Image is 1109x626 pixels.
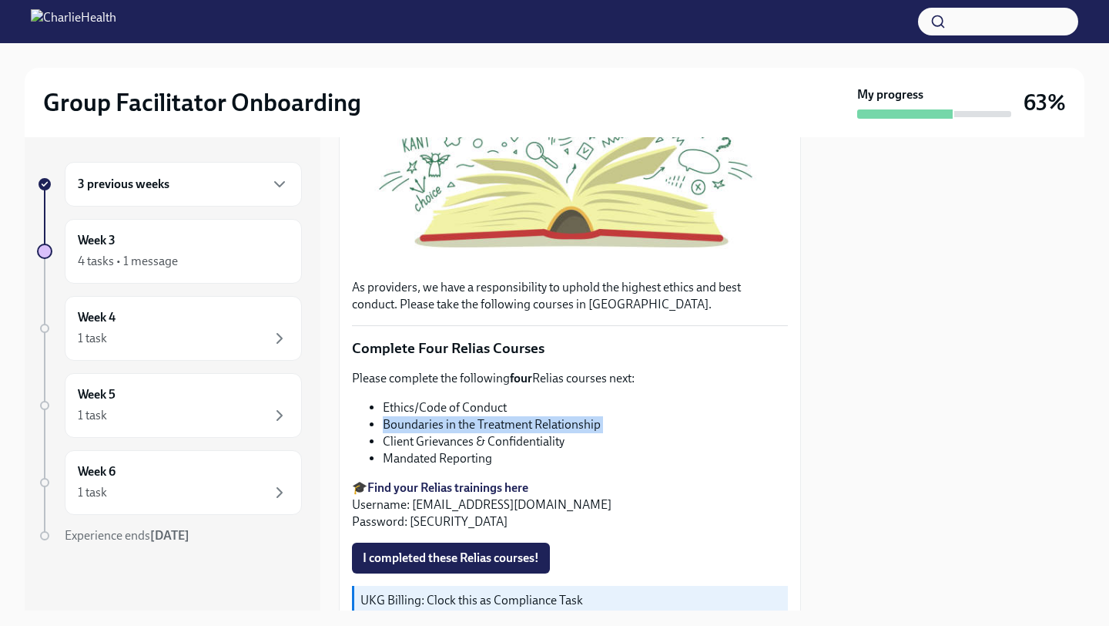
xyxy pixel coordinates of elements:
[78,484,107,501] div: 1 task
[367,480,528,495] a: Find your Relias trainings here
[352,370,788,387] p: Please complete the following Relias courses next:
[383,450,788,467] li: Mandated Reporting
[37,219,302,284] a: Week 34 tasks • 1 message
[352,338,788,358] p: Complete Four Relias Courses
[352,480,788,530] p: 🎓 Username: [EMAIL_ADDRESS][DOMAIN_NAME] Password: [SECURITY_DATA]
[1024,89,1066,116] h3: 63%
[78,176,169,193] h6: 3 previous weeks
[65,162,302,207] div: 3 previous weeks
[31,9,116,34] img: CharlieHealth
[383,433,788,450] li: Client Grievances & Confidentiality
[360,592,782,609] p: UKG Billing: Clock this as Compliance Task
[37,373,302,438] a: Week 51 task
[352,543,550,574] button: I completed these Relias courses!
[37,296,302,361] a: Week 41 task
[78,330,107,347] div: 1 task
[37,450,302,515] a: Week 61 task
[78,232,116,249] h6: Week 3
[150,528,189,543] strong: [DATE]
[352,279,788,313] p: As providers, we have a responsibility to uphold the highest ethics and best conduct. Please take...
[383,399,788,416] li: Ethics/Code of Conduct
[65,528,189,543] span: Experience ends
[78,386,116,403] h6: Week 5
[363,550,539,566] span: I completed these Relias courses!
[510,371,532,385] strong: four
[857,86,923,103] strong: My progress
[43,87,361,118] h2: Group Facilitator Onboarding
[78,463,116,480] h6: Week 6
[78,407,107,424] div: 1 task
[78,253,178,270] div: 4 tasks • 1 message
[383,416,788,433] li: Boundaries in the Treatment Relationship
[78,309,116,326] h6: Week 4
